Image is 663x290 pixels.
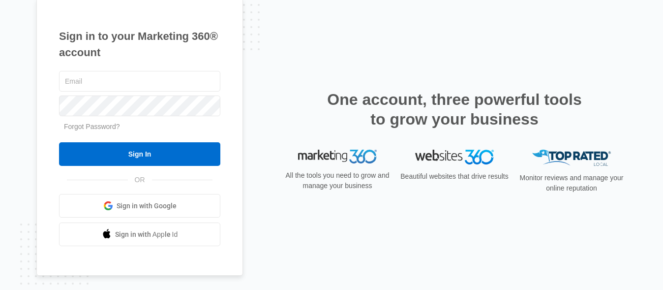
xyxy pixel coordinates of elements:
a: Forgot Password? [64,123,120,130]
img: Top Rated Local [532,150,611,166]
span: OR [128,175,152,185]
span: Sign in with Apple Id [115,229,178,240]
a: Sign in with Apple Id [59,223,220,246]
img: Websites 360 [415,150,494,164]
p: Monitor reviews and manage your online reputation [516,173,627,193]
input: Email [59,71,220,92]
p: Beautiful websites that drive results [399,171,510,182]
img: Marketing 360 [298,150,377,163]
input: Sign In [59,142,220,166]
p: All the tools you need to grow and manage your business [282,170,392,191]
h1: Sign in to your Marketing 360® account [59,28,220,61]
span: Sign in with Google [117,201,177,211]
a: Sign in with Google [59,194,220,218]
h2: One account, three powerful tools to grow your business [324,90,585,129]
